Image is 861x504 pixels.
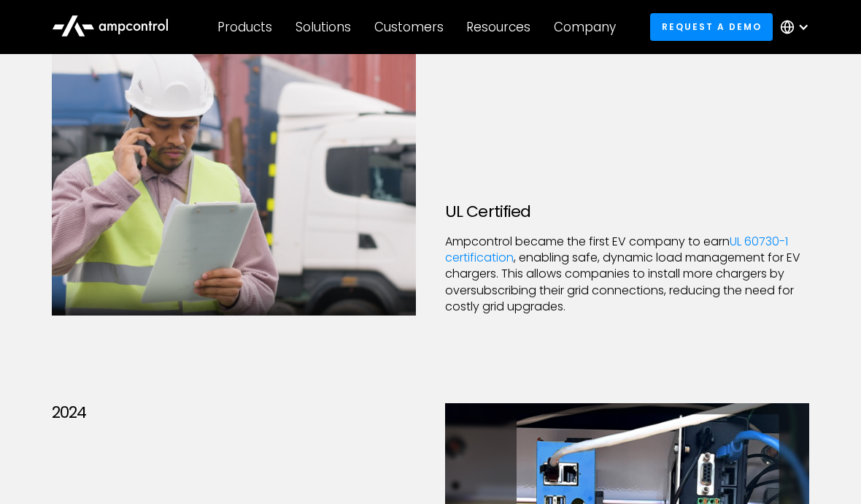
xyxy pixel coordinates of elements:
[445,234,809,316] p: Ampcontrol became the first EV company to earn , enabling safe, dynamic load management for EV ch...
[52,19,416,316] img: A man in a hard hat and hi vis vest on the phone
[445,202,809,221] h3: UL Certified
[554,19,616,35] div: Company
[296,19,351,35] div: Solutions
[466,19,530,35] div: Resources
[52,403,86,422] div: 2024
[445,233,788,266] a: UL 60730-1 certification
[650,13,773,40] a: Request a demo
[374,19,444,35] div: Customers
[217,19,272,35] div: Products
